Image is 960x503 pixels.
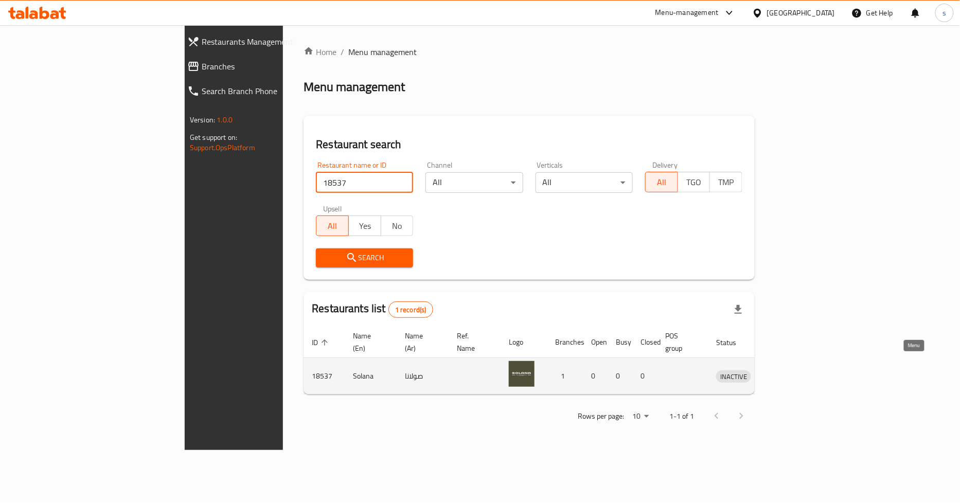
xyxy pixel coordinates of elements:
[583,327,608,358] th: Open
[316,137,742,152] h2: Restaurant search
[425,172,523,193] div: All
[304,79,405,95] h2: Menu management
[321,219,345,233] span: All
[316,215,349,236] button: All
[665,330,696,354] span: POS group
[179,54,345,79] a: Branches
[608,327,632,358] th: Busy
[669,410,694,423] p: 1-1 of 1
[190,131,237,144] span: Get support on:
[547,327,583,358] th: Branches
[202,35,337,48] span: Restaurants Management
[202,60,337,73] span: Branches
[655,7,719,19] div: Menu-management
[353,330,384,354] span: Name (En)
[190,141,255,154] a: Support.OpsPlatform
[726,297,751,322] div: Export file
[312,301,433,318] h2: Restaurants list
[348,215,381,236] button: Yes
[388,301,433,318] div: Total records count
[645,172,678,192] button: All
[405,330,436,354] span: Name (Ar)
[345,358,397,394] td: Solana
[385,219,410,233] span: No
[716,371,751,383] span: INACTIVE
[348,46,417,58] span: Menu management
[628,409,653,424] div: Rows per page:
[547,358,583,394] td: 1
[652,161,678,169] label: Delivery
[714,175,738,190] span: TMP
[324,251,405,264] span: Search
[509,361,535,387] img: Solana
[179,29,345,54] a: Restaurants Management
[650,175,674,190] span: All
[312,336,331,349] span: ID
[304,327,799,394] table: enhanced table
[397,358,449,394] td: صولانا
[316,172,413,193] input: Search for restaurant name or ID..
[716,370,751,383] div: INACTIVE
[304,46,755,58] nav: breadcrumb
[583,358,608,394] td: 0
[316,248,413,267] button: Search
[202,85,337,97] span: Search Branch Phone
[190,113,215,127] span: Version:
[767,7,835,19] div: [GEOGRAPHIC_DATA]
[217,113,233,127] span: 1.0.0
[682,175,706,190] span: TGO
[632,358,657,394] td: 0
[457,330,488,354] span: Ref. Name
[709,172,742,192] button: TMP
[501,327,547,358] th: Logo
[678,172,710,192] button: TGO
[389,305,433,315] span: 1 record(s)
[716,336,750,349] span: Status
[578,410,624,423] p: Rows per page:
[353,219,377,233] span: Yes
[536,172,633,193] div: All
[381,215,414,236] button: No
[632,327,657,358] th: Closed
[943,7,946,19] span: s
[179,79,345,103] a: Search Branch Phone
[323,205,342,212] label: Upsell
[608,358,632,394] td: 0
